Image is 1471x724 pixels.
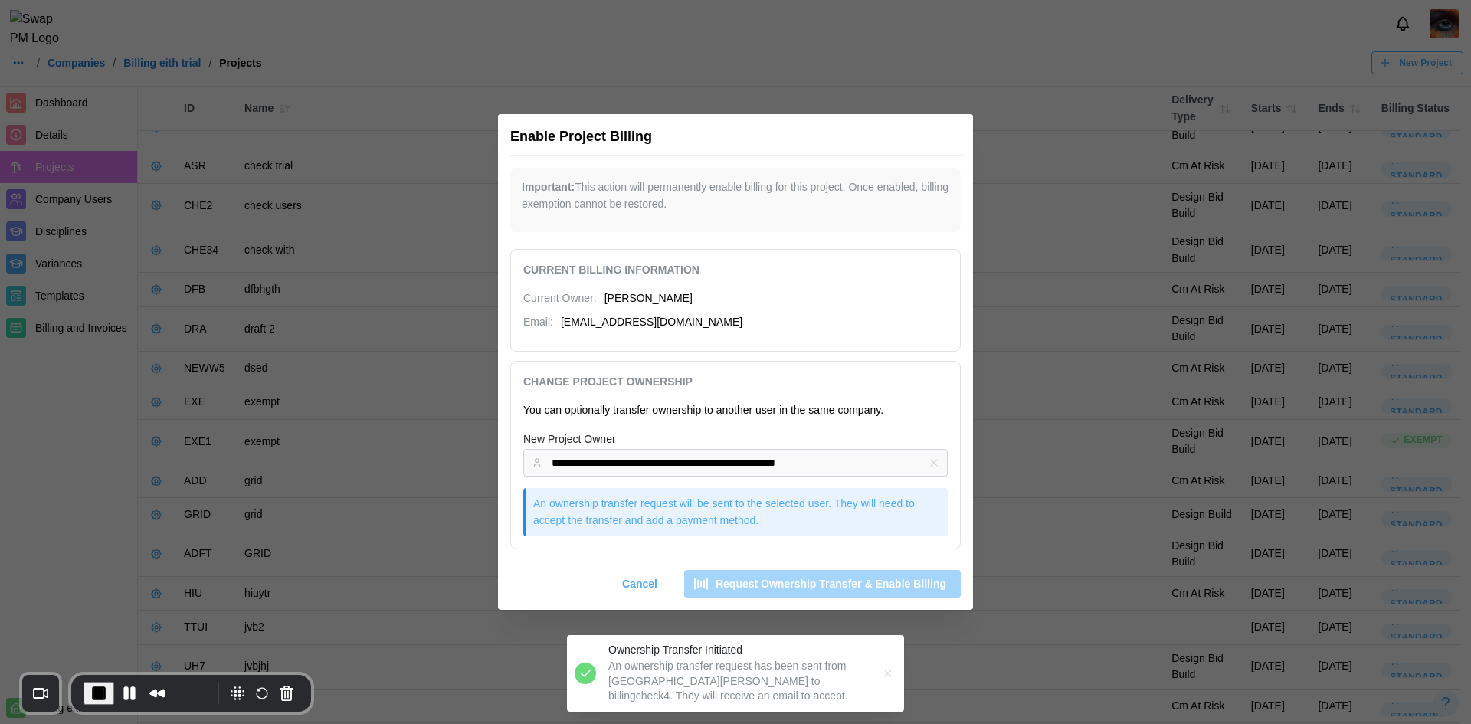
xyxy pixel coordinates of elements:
div: Enable Project Billing [510,126,965,148]
div: An ownership transfer request has been sent from [GEOGRAPHIC_DATA][PERSON_NAME] to billingcheck4.... [608,659,872,704]
button: Cancel [608,570,672,598]
label: New Project Owner [523,431,616,448]
div: You can optionally transfer ownership to another user in the same company. [523,402,948,419]
span: Cancel [622,571,657,597]
div: [PERSON_NAME] [604,290,693,307]
div: This action will permanently enable billing for this project. Once enabled, billing exemption can... [522,179,949,212]
div: Email: [523,314,553,331]
div: [EMAIL_ADDRESS][DOMAIN_NAME] [561,314,742,331]
div: Ownership Transfer Initiated [608,643,872,658]
strong: Important: [522,181,575,193]
div: Current Owner: [523,290,597,307]
div: An ownership transfer request will be sent to the selected user. They will need to accept the tra... [533,496,940,529]
div: CHANGE PROJECT OWNERSHIP [523,374,948,391]
div: CURRENT BILLING INFORMATION [523,262,948,279]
